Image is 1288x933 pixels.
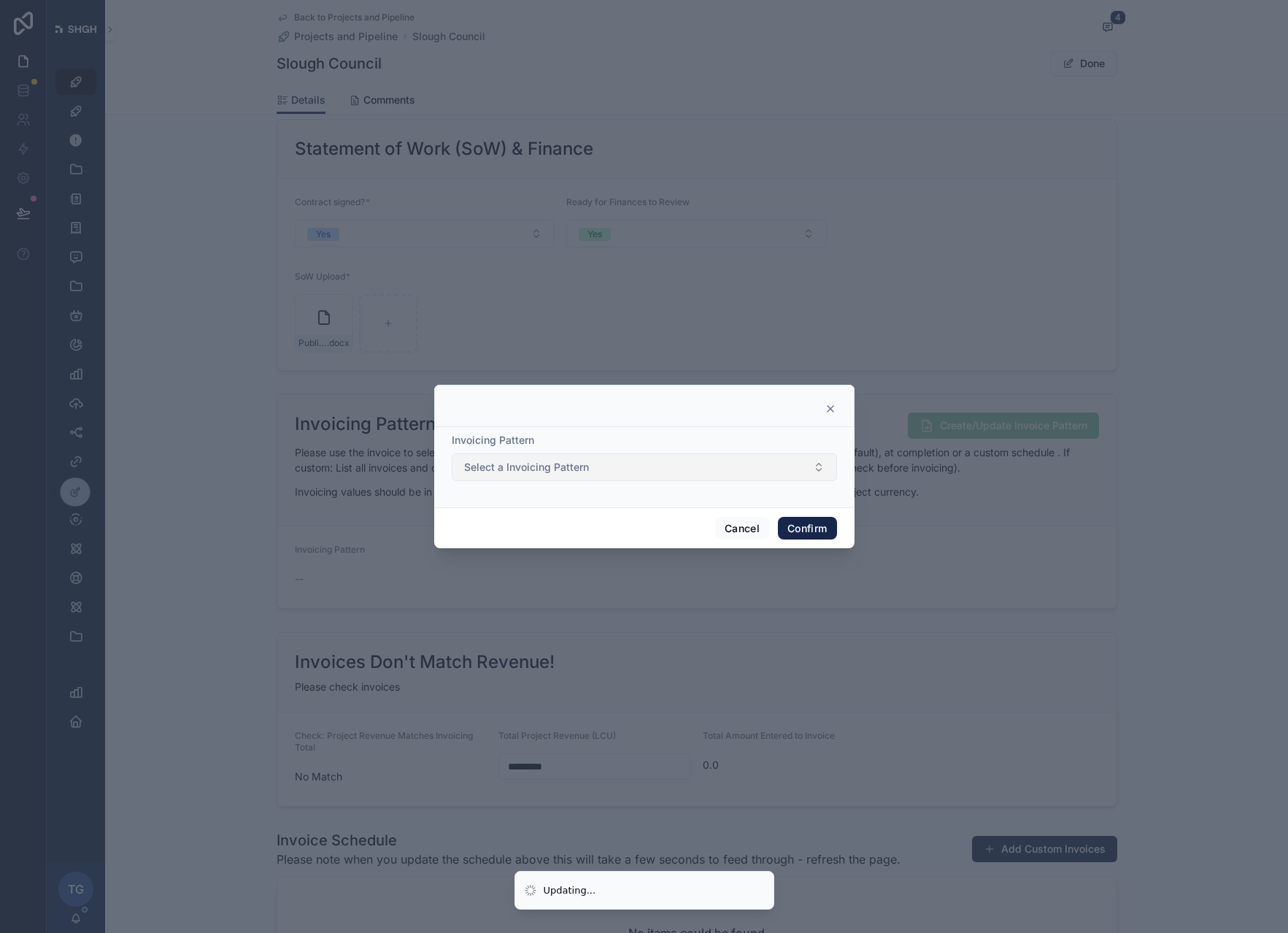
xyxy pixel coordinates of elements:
button: Select Button [452,453,837,481]
span: Select a Invoicing Pattern [464,460,589,475]
button: Confirm [778,517,836,540]
span: Invoicing Pattern [452,434,534,446]
button: Cancel [715,517,769,540]
div: Updating... [544,883,596,898]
